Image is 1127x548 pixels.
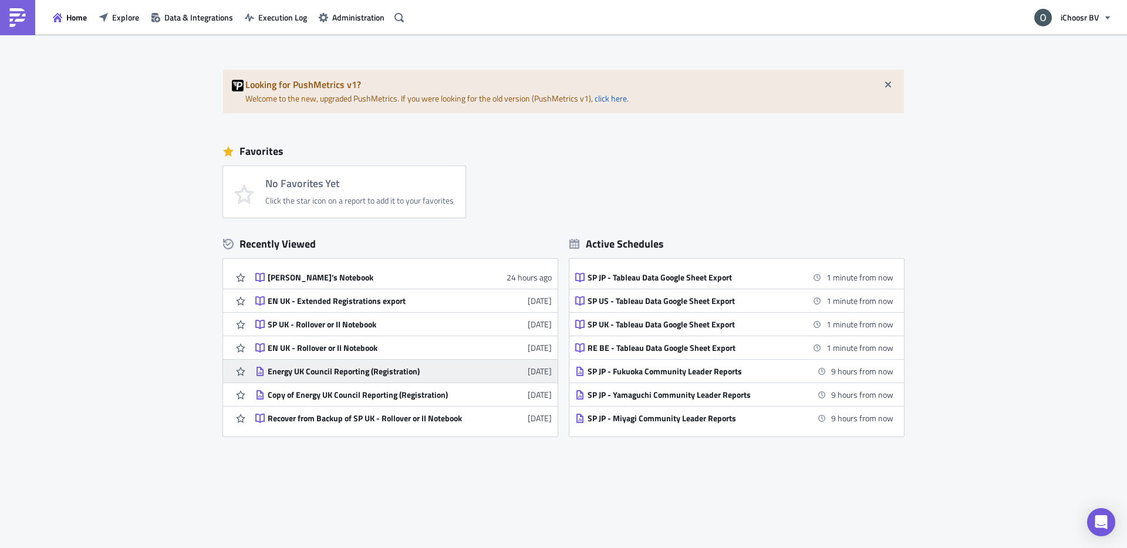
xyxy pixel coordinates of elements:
button: Administration [313,8,390,26]
div: SP UK - Rollover or II Notebook [268,319,473,330]
span: Data & Integrations [164,11,233,23]
div: Click the star icon on a report to add it to your favorites [265,195,454,206]
img: Avatar [1033,8,1053,28]
span: iChoosr BV [1061,11,1099,23]
a: SP JP - Miyagi Community Leader Reports9 hours from now [575,407,893,429]
div: EN UK - Rollover or II Notebook [268,343,473,353]
span: Explore [112,11,139,23]
div: EN UK - Extended Registrations export [268,296,473,306]
h4: No Favorites Yet [265,178,454,190]
div: Recover from Backup of SP UK - Rollover or II Notebook [268,413,473,424]
time: 2025-09-02 15:00 [826,341,893,354]
a: [PERSON_NAME]'s Notebook24 hours ago [255,266,552,289]
time: 2025-08-11T09:19:33Z [528,412,552,424]
a: EN UK - Extended Registrations export[DATE] [255,289,552,312]
time: 2025-09-03 00:00 [831,412,893,424]
span: Execution Log [258,11,307,23]
div: SP US - Tableau Data Google Sheet Export [588,296,793,306]
time: 2025-08-29T13:11:36Z [528,318,552,330]
div: SP JP - Fukuoka Community Leader Reports [588,366,793,377]
div: SP UK - Tableau Data Google Sheet Export [588,319,793,330]
div: SP JP - Miyagi Community Leader Reports [588,413,793,424]
div: Favorites [223,143,904,160]
a: SP UK - Rollover or II Notebook[DATE] [255,313,552,336]
a: Copy of Energy UK Council Reporting (Registration)[DATE] [255,383,552,406]
div: Recently Viewed [223,235,558,253]
div: Energy UK Council Reporting (Registration) [268,366,473,377]
time: 2025-08-29T15:53:53Z [528,295,552,307]
time: 2025-09-01T14:18:49Z [507,271,552,283]
time: 2025-08-29T13:07:13Z [528,341,552,354]
time: 2025-09-03 00:00 [831,365,893,377]
span: Home [66,11,87,23]
button: iChoosr BV [1027,5,1118,31]
a: Energy UK Council Reporting (Registration)[DATE] [255,360,552,383]
a: SP JP - Yamaguchi Community Leader Reports9 hours from now [575,383,893,406]
button: Home [47,8,93,26]
a: RE BE - Tableau Data Google Sheet Export1 minute from now [575,336,893,359]
a: click here [595,92,627,104]
a: SP JP - Fukuoka Community Leader Reports9 hours from now [575,360,893,383]
button: Explore [93,8,145,26]
time: 2025-09-02 15:00 [826,295,893,307]
img: PushMetrics [8,8,27,27]
a: SP UK - Tableau Data Google Sheet Export1 minute from now [575,313,893,336]
time: 2025-08-27T12:56:51Z [528,388,552,401]
a: EN UK - Rollover or II Notebook[DATE] [255,336,552,359]
button: Data & Integrations [145,8,239,26]
div: Active Schedules [569,237,664,251]
div: SP JP - Tableau Data Google Sheet Export [588,272,793,283]
button: Execution Log [239,8,313,26]
time: 2025-09-03 00:00 [831,388,893,401]
a: Recover from Backup of SP UK - Rollover or II Notebook[DATE] [255,407,552,429]
span: Administration [332,11,384,23]
div: Open Intercom Messenger [1087,508,1115,536]
div: Copy of Energy UK Council Reporting (Registration) [268,390,473,400]
div: Welcome to the new, upgraded PushMetrics. If you were looking for the old version (PushMetrics v1... [223,70,904,113]
time: 2025-09-02 15:00 [826,271,893,283]
time: 2025-09-02 15:00 [826,318,893,330]
div: SP JP - Yamaguchi Community Leader Reports [588,390,793,400]
h5: Looking for PushMetrics v1? [245,80,895,89]
time: 2025-08-27T15:32:08Z [528,365,552,377]
a: SP US - Tableau Data Google Sheet Export1 minute from now [575,289,893,312]
div: RE BE - Tableau Data Google Sheet Export [588,343,793,353]
div: [PERSON_NAME]'s Notebook [268,272,473,283]
a: SP JP - Tableau Data Google Sheet Export1 minute from now [575,266,893,289]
